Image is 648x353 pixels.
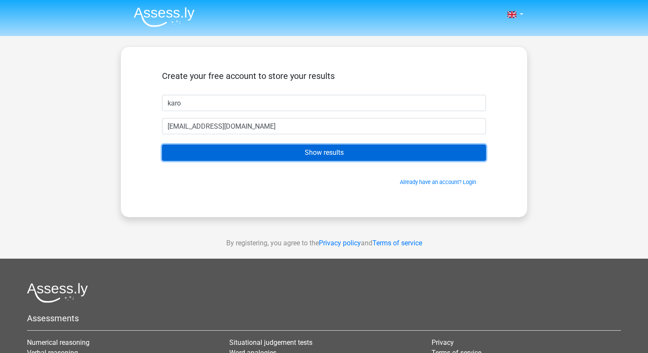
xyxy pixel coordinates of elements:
a: Already have an account? Login [400,179,476,185]
h5: Create your free account to store your results [162,71,486,81]
a: Numerical reasoning [27,338,90,347]
img: Assessly logo [27,283,88,303]
input: Email [162,118,486,134]
a: Terms of service [372,239,422,247]
input: Show results [162,145,486,161]
input: First name [162,95,486,111]
img: Assessly [134,7,195,27]
a: Situational judgement tests [229,338,312,347]
a: Privacy [432,338,454,347]
a: Privacy policy [319,239,361,247]
h5: Assessments [27,313,621,323]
